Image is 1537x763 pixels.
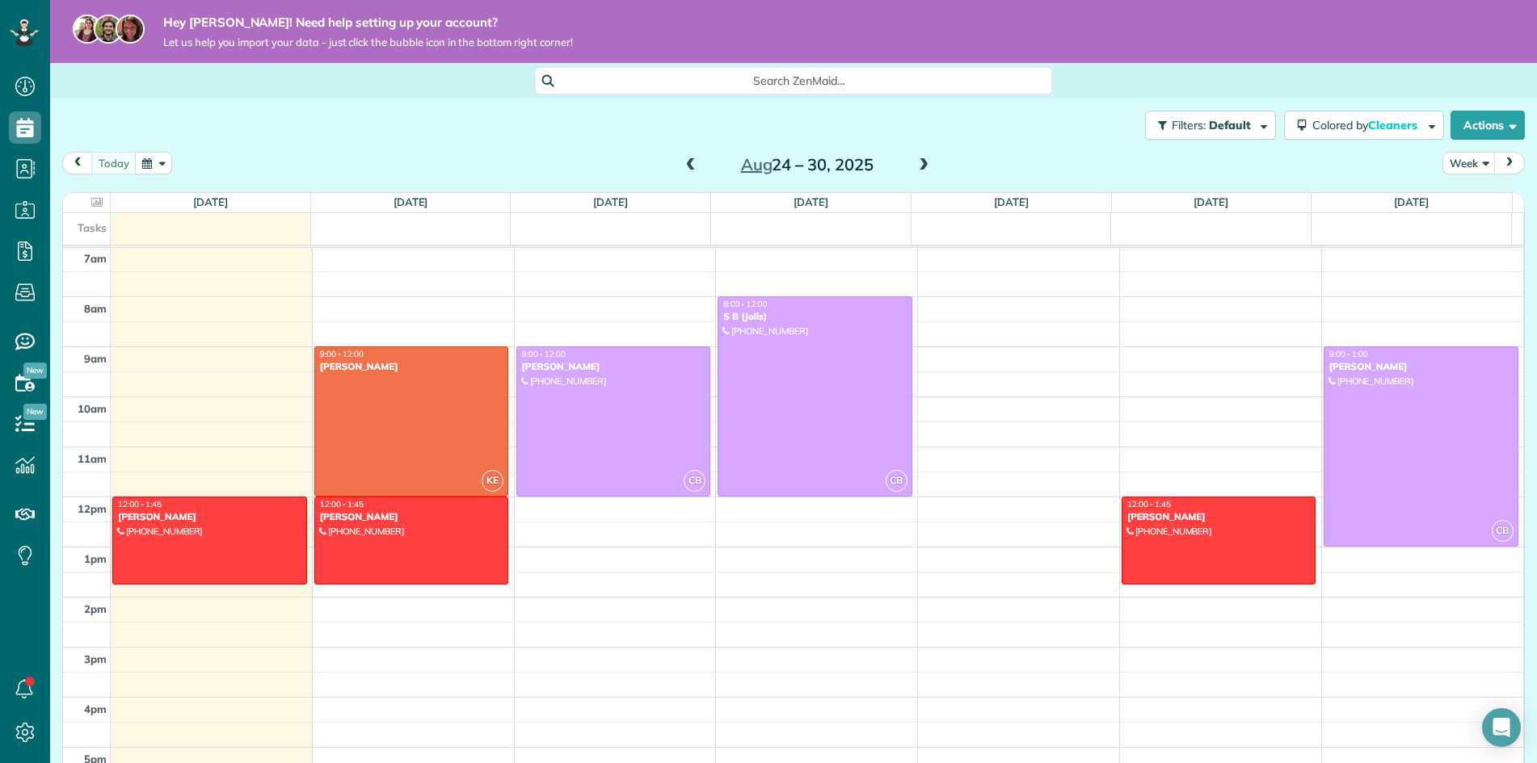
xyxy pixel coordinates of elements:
[722,311,907,322] div: S B (Jolis)
[741,154,773,174] span: Aug
[84,702,107,715] span: 4pm
[1492,520,1514,542] span: CB
[1329,361,1514,372] div: [PERSON_NAME]
[684,470,705,492] span: CB
[1172,118,1206,132] span: Filters:
[73,15,102,44] img: maria-72a9807cf96188c08ef61303f053569d2e2a8a1cde33d635c8a3ac13582a053d.jpg
[1312,118,1423,132] span: Colored by
[94,15,123,44] img: jorge-587dff0eeaa6aab1f244e6dc62b8924c3b6ad411094392a53c71c6c4a576187d.jpg
[1394,195,1429,208] a: [DATE]
[91,152,137,174] button: today
[886,470,907,492] span: CB
[84,302,107,315] span: 8am
[1329,349,1368,359] span: 9:00 - 1:00
[84,602,107,615] span: 2pm
[1494,152,1525,174] button: next
[1145,111,1276,140] button: Filters: Default
[117,511,302,522] div: [PERSON_NAME]
[163,15,573,31] strong: Hey [PERSON_NAME]! Need help setting up your account?
[1284,111,1444,140] button: Colored byCleaners
[320,349,364,359] span: 9:00 - 12:00
[1127,499,1171,509] span: 12:00 - 1:45
[193,195,228,208] a: [DATE]
[1209,118,1252,132] span: Default
[84,552,107,565] span: 1pm
[794,195,828,208] a: [DATE]
[84,352,107,365] span: 9am
[116,15,145,44] img: michelle-19f622bdf1676172e81f8f8fba1fb50e276960ebfe0243fe18214015130c80e4.jpg
[62,152,93,174] button: prev
[1194,195,1228,208] a: [DATE]
[163,36,573,49] span: Let us help you import your data - just click the bubble icon in the bottom right corner!
[1126,511,1312,522] div: [PERSON_NAME]
[1137,111,1276,140] a: Filters: Default
[23,363,47,379] span: New
[1442,152,1496,174] button: Week
[482,470,503,492] span: KE
[78,452,107,465] span: 11am
[320,499,364,509] span: 12:00 - 1:45
[78,502,107,515] span: 12pm
[593,195,628,208] a: [DATE]
[723,299,767,309] span: 8:00 - 12:00
[118,499,162,509] span: 12:00 - 1:45
[522,349,566,359] span: 9:00 - 12:00
[706,156,908,174] h2: 24 – 30, 2025
[394,195,428,208] a: [DATE]
[1482,708,1521,747] div: Open Intercom Messenger
[319,511,504,522] div: [PERSON_NAME]
[1368,118,1420,132] span: Cleaners
[84,652,107,665] span: 3pm
[84,252,107,265] span: 7am
[1451,111,1525,140] button: Actions
[78,221,107,234] span: Tasks
[521,361,706,372] div: [PERSON_NAME]
[994,195,1029,208] a: [DATE]
[319,361,504,372] div: [PERSON_NAME]
[23,404,47,420] span: New
[78,402,107,415] span: 10am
